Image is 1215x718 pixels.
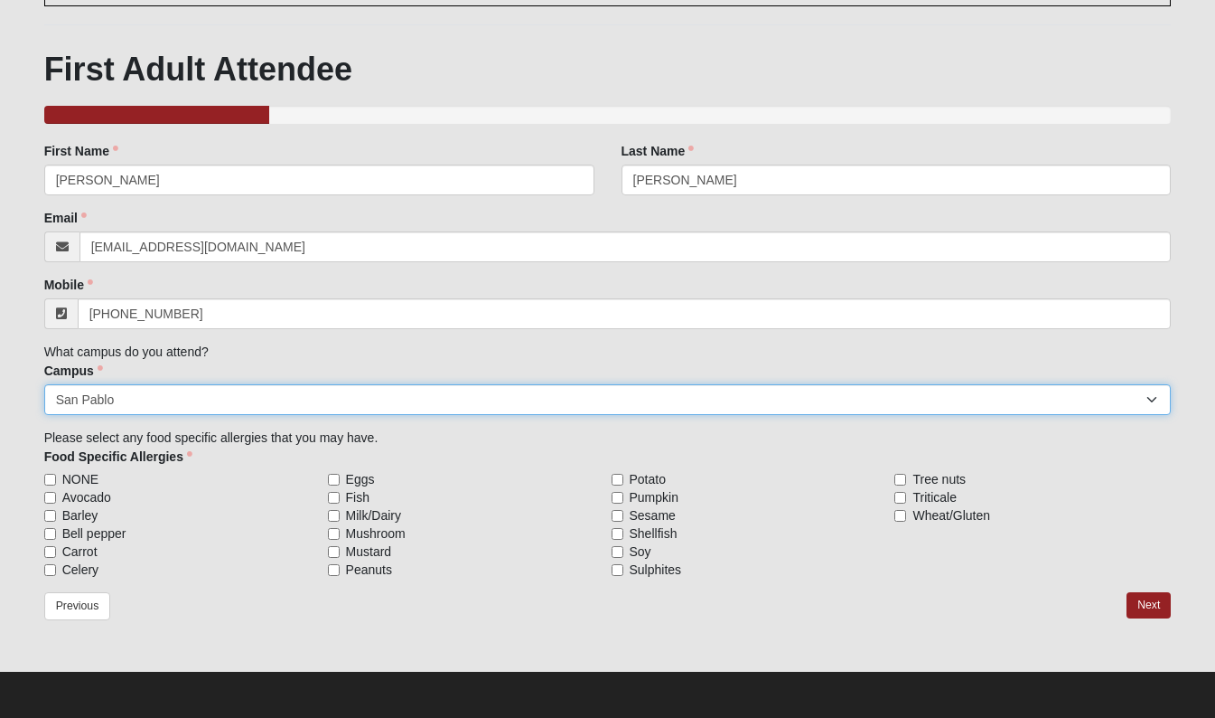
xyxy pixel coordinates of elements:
[44,592,111,620] a: Previous
[630,506,676,524] span: Sesame
[612,510,623,522] input: Sesame
[630,524,678,543] span: Shellfish
[328,564,340,576] input: Peanuts
[62,506,98,524] span: Barley
[44,528,56,540] input: Bell pepper
[612,546,623,558] input: Soy
[44,546,56,558] input: Carrot
[44,492,56,504] input: Avocado
[612,474,623,486] input: Potato
[44,142,118,160] label: First Name
[894,492,906,504] input: Triticale
[630,470,666,488] span: Potato
[346,561,392,579] span: Peanuts
[894,510,906,522] input: Wheat/Gluten
[328,510,340,522] input: Milk/Dairy
[44,142,1172,579] div: What campus do you attend? Please select any food specific allergies that you may have.
[612,564,623,576] input: Sulphites
[328,474,340,486] input: Eggs
[44,50,1172,89] h1: First Adult Attendee
[612,528,623,540] input: Shellfish
[44,209,87,227] label: Email
[62,543,98,561] span: Carrot
[612,492,623,504] input: Pumpkin
[328,528,340,540] input: Mushroom
[44,448,192,466] label: Food Specific Allergies
[328,492,340,504] input: Fish
[630,561,682,579] span: Sulphites
[630,488,678,506] span: Pumpkin
[912,506,990,524] span: Wheat/Gluten
[44,510,56,522] input: Barley
[894,474,906,486] input: Tree nuts
[62,524,126,543] span: Bell pepper
[44,362,103,380] label: Campus
[346,506,401,524] span: Milk/Dairy
[1126,592,1171,619] a: Next
[62,470,98,488] span: NONE
[328,546,340,558] input: Mustard
[44,564,56,576] input: Celery
[346,524,406,543] span: Mushroom
[912,470,966,488] span: Tree nuts
[630,543,651,561] span: Soy
[62,488,111,506] span: Avocado
[44,276,93,294] label: Mobile
[912,488,957,506] span: Triticale
[346,488,369,506] span: Fish
[44,474,56,486] input: NONE
[346,470,375,488] span: Eggs
[62,561,98,579] span: Celery
[346,543,392,561] span: Mustard
[622,142,695,160] label: Last Name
